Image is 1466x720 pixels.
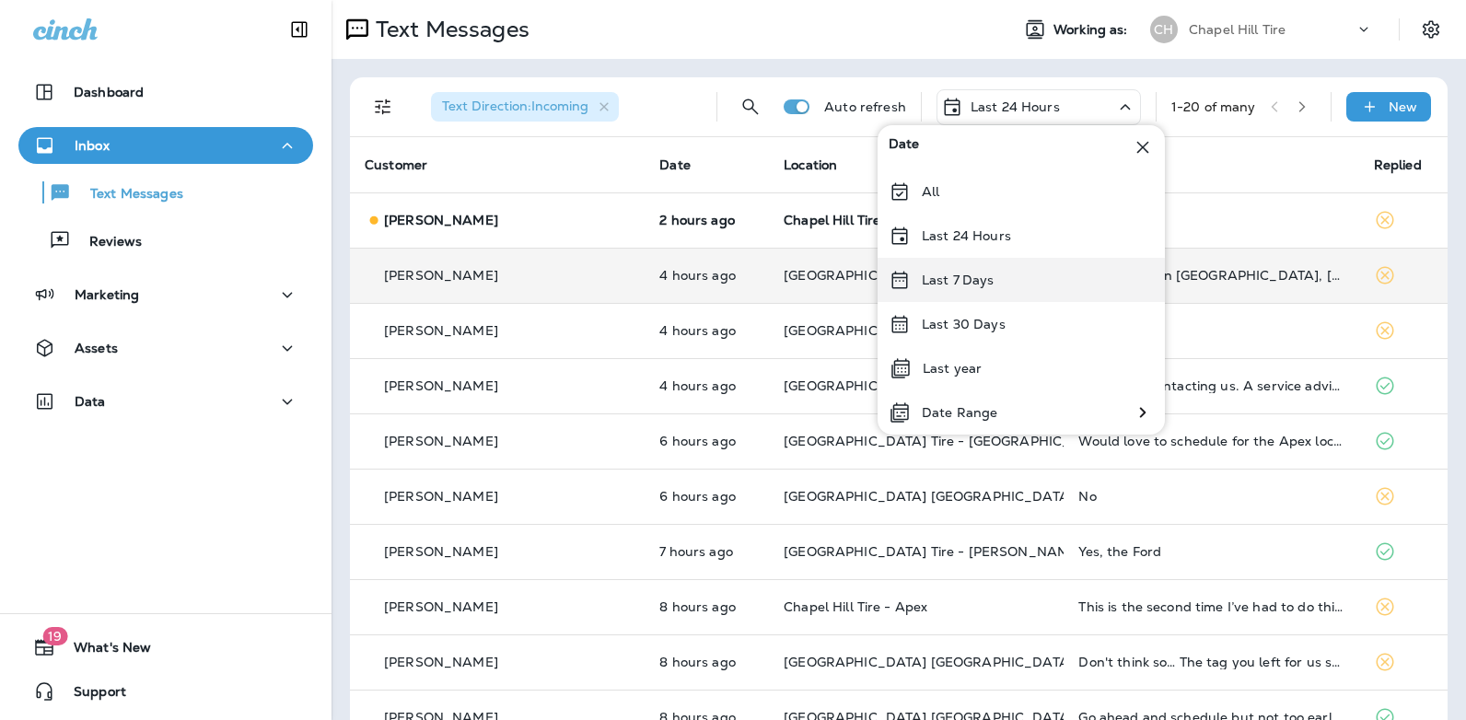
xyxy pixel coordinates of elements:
[384,434,498,448] p: [PERSON_NAME]
[922,273,995,287] p: Last 7 Days
[384,655,498,669] p: [PERSON_NAME]
[659,378,754,393] p: Aug 26, 2025 04:03 PM
[75,287,139,302] p: Marketing
[784,654,1074,670] span: [GEOGRAPHIC_DATA] [GEOGRAPHIC_DATA]
[923,361,982,376] p: Last year
[384,489,498,504] p: [PERSON_NAME]
[273,11,325,48] button: Collapse Sidebar
[42,627,67,645] span: 19
[1171,99,1256,114] div: 1 - 20 of many
[431,92,619,122] div: Text Direction:Incoming
[659,323,754,338] p: Aug 26, 2025 04:27 PM
[1078,268,1344,283] div: STOP....I live in San Antonio, Texas
[784,267,1231,284] span: [GEOGRAPHIC_DATA] [GEOGRAPHIC_DATA] - [GEOGRAPHIC_DATA]
[365,157,427,173] span: Customer
[784,212,927,228] span: Chapel Hill Tire - Apex
[18,127,313,164] button: Inbox
[659,213,754,227] p: Aug 26, 2025 06:01 PM
[75,394,106,409] p: Data
[784,433,1111,449] span: [GEOGRAPHIC_DATA] Tire - [GEOGRAPHIC_DATA]
[1189,22,1286,37] p: Chapel Hill Tire
[922,317,1006,331] p: Last 30 Days
[659,655,754,669] p: Aug 26, 2025 12:22 PM
[18,221,313,260] button: Reviews
[1414,13,1448,46] button: Settings
[1078,434,1344,448] div: Would love to schedule for the Apex location
[72,186,183,203] p: Text Messages
[1078,489,1344,504] div: No
[365,88,401,125] button: Filters
[384,213,498,227] p: [PERSON_NAME]
[75,138,110,153] p: Inbox
[1078,378,1344,393] div: Thanks for contacting us. A service advisor will respond shortly.
[922,184,939,199] p: All
[1078,544,1344,559] div: Yes, the Ford
[824,99,906,114] p: Auto refresh
[732,88,769,125] button: Search Messages
[1078,655,1344,669] div: Don't think so… The tag you left for us says 10–20 3–20 25 and another 1500 miles. Car indicator ...
[784,157,837,173] span: Location
[74,85,144,99] p: Dashboard
[55,640,151,662] span: What's New
[18,173,313,212] button: Text Messages
[922,228,1011,243] p: Last 24 Hours
[889,136,920,158] span: Date
[784,543,1226,560] span: [GEOGRAPHIC_DATA] Tire - [PERSON_NAME][GEOGRAPHIC_DATA]
[18,74,313,110] button: Dashboard
[384,323,498,338] p: [PERSON_NAME]
[442,98,588,114] span: Text Direction : Incoming
[384,599,498,614] p: [PERSON_NAME]
[784,488,1188,505] span: [GEOGRAPHIC_DATA] [GEOGRAPHIC_DATA][PERSON_NAME]
[1053,22,1132,38] span: Working as:
[368,16,529,43] p: Text Messages
[384,544,498,559] p: [PERSON_NAME]
[1389,99,1417,114] p: New
[1078,599,1344,614] div: This is the second time I’ve had to do this, it better not happen again.
[784,598,927,615] span: Chapel Hill Tire - Apex
[659,599,754,614] p: Aug 26, 2025 12:37 PM
[55,684,126,706] span: Support
[659,434,754,448] p: Aug 26, 2025 02:29 PM
[18,276,313,313] button: Marketing
[659,544,754,559] p: Aug 26, 2025 01:27 PM
[1374,157,1422,173] span: Replied
[384,378,498,393] p: [PERSON_NAME]
[784,377,1074,394] span: [GEOGRAPHIC_DATA] [GEOGRAPHIC_DATA]
[75,341,118,355] p: Assets
[18,673,313,710] button: Support
[659,489,754,504] p: Aug 26, 2025 02:10 PM
[18,330,313,366] button: Assets
[18,629,313,666] button: 19What's New
[971,99,1060,114] p: Last 24 Hours
[922,405,997,420] p: Date Range
[1078,323,1344,338] div: Cool thanks
[71,234,142,251] p: Reviews
[18,383,313,420] button: Data
[784,322,1111,339] span: [GEOGRAPHIC_DATA] Tire - [GEOGRAPHIC_DATA]
[384,268,498,283] p: [PERSON_NAME]
[1078,213,1344,227] div: BLOCK
[659,268,754,283] p: Aug 26, 2025 04:36 PM
[659,157,691,173] span: Date
[1150,16,1178,43] div: CH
